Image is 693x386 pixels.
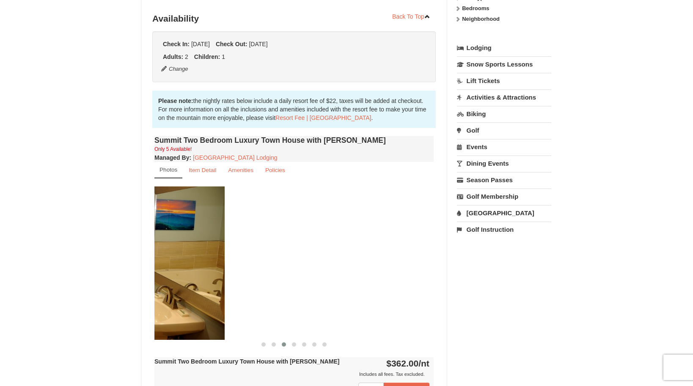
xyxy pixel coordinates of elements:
small: Only 5 Available! [154,146,192,152]
a: Golf [457,122,551,138]
div: the nightly rates below include a daily resort fee of $22, taxes will be added at checkout. For m... [152,91,436,128]
a: Events [457,139,551,155]
a: Photos [154,162,182,178]
a: Item Detail [183,162,222,178]
a: Resort Fee | [GEOGRAPHIC_DATA] [275,114,371,121]
small: Policies [265,167,285,173]
div: Includes all fees. Tax excluded. [154,370,429,378]
strong: Adults: [163,53,183,60]
a: [GEOGRAPHIC_DATA] Lodging [193,154,277,161]
small: Photos [159,167,177,173]
a: Snow Sports Lessons [457,56,551,72]
button: Change [161,64,189,74]
small: Amenities [228,167,253,173]
a: Season Passes [457,172,551,188]
a: [GEOGRAPHIC_DATA] [457,205,551,221]
a: Lodging [457,40,551,56]
h4: Summit Two Bedroom Luxury Town House with [PERSON_NAME] [154,136,434,144]
span: [DATE] [249,41,267,47]
small: Item Detail [189,167,216,173]
a: Back To Top [387,10,436,23]
strong: Summit Two Bedroom Luxury Town House with [PERSON_NAME] [154,358,339,365]
a: Policies [260,162,291,178]
strong: Check Out: [216,41,247,47]
span: [DATE] [191,41,210,47]
h3: Availability [152,10,436,27]
a: Amenities [223,162,259,178]
a: Dining Events [457,156,551,171]
strong: Please note: [158,97,193,104]
strong: Bedrooms [462,5,489,11]
span: 2 [185,53,188,60]
a: Golf Instruction [457,222,551,237]
a: Lift Tickets [457,73,551,89]
strong: $362.00 [386,358,429,368]
a: Biking [457,106,551,122]
span: 1 [222,53,225,60]
span: Managed By [154,154,189,161]
a: Golf Membership [457,189,551,204]
strong: Check In: [163,41,190,47]
strong: : [154,154,191,161]
span: /nt [418,358,429,368]
strong: Neighborhood [462,16,500,22]
strong: Children: [194,53,220,60]
a: Activities & Attractions [457,89,551,105]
